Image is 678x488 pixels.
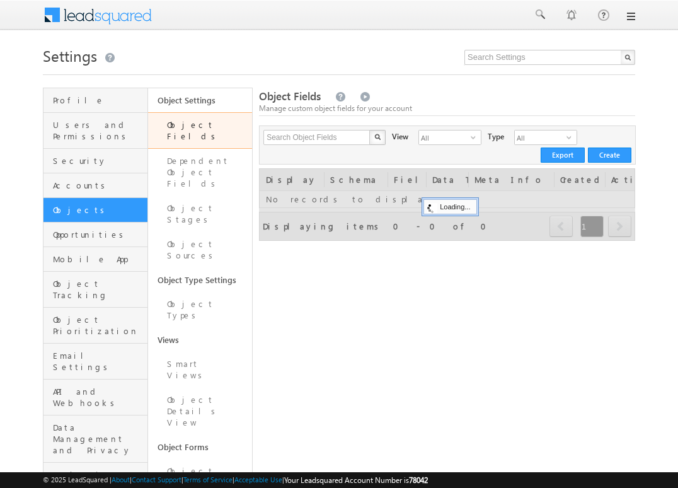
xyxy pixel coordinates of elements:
a: Acceptable Use [234,475,282,484]
input: Search Settings [464,50,635,65]
span: Users and Permissions [53,119,144,142]
img: Search [374,134,381,140]
a: Object Prioritization [43,308,147,344]
a: Accounts [43,173,147,198]
div: View [392,130,408,142]
span: Security [53,155,144,166]
span: Object Tracking [53,278,144,301]
a: Smart Views [148,352,253,388]
a: Object Details View [148,388,253,435]
span: Object Fields [259,89,321,103]
a: Security [43,149,147,173]
div: Type [488,130,504,142]
a: Object Types [148,292,253,328]
a: Object Stages [148,196,253,232]
span: select [566,134,577,141]
button: Create [588,148,631,163]
span: All [515,131,566,144]
a: Analytics [43,463,147,487]
a: Object Type Settings [148,268,253,292]
a: Contact Support [132,475,181,484]
span: © 2025 LeadSquared | | | | | [43,474,428,486]
span: Accounts [53,180,144,191]
a: Object Sources [148,232,253,268]
span: All [419,131,471,144]
a: Object Tracking [43,272,147,308]
span: Settings [43,45,97,66]
a: Email Settings [43,344,147,380]
a: Profile [43,88,147,113]
a: About [112,475,130,484]
span: Objects [53,204,144,216]
span: Analytics [53,469,144,480]
span: API and Webhooks [53,386,144,409]
a: Object Forms [148,435,253,459]
span: Profile [53,95,144,106]
div: Manage custom object fields for your account [259,103,635,114]
span: Object Prioritization [53,314,144,337]
a: Mobile App [43,247,147,272]
div: Loading... [423,199,477,214]
button: Export [541,148,585,163]
span: Data Management and Privacy [53,422,144,456]
a: API and Webhooks [43,380,147,415]
span: Email Settings [53,350,144,373]
a: Terms of Service [183,475,233,484]
span: Opportunities [53,229,144,240]
span: Mobile App [53,253,144,265]
a: Views [148,328,253,352]
a: Dependent Object Fields [148,149,253,196]
a: Object Fields [148,112,253,149]
span: Your Leadsquared Account Number is [284,475,428,485]
span: 78042 [409,475,428,485]
a: Objects [43,198,147,223]
a: Users and Permissions [43,113,147,149]
span: select [471,134,481,141]
a: Opportunities [43,223,147,247]
a: Object Settings [148,88,253,112]
a: Data Management and Privacy [43,415,147,463]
